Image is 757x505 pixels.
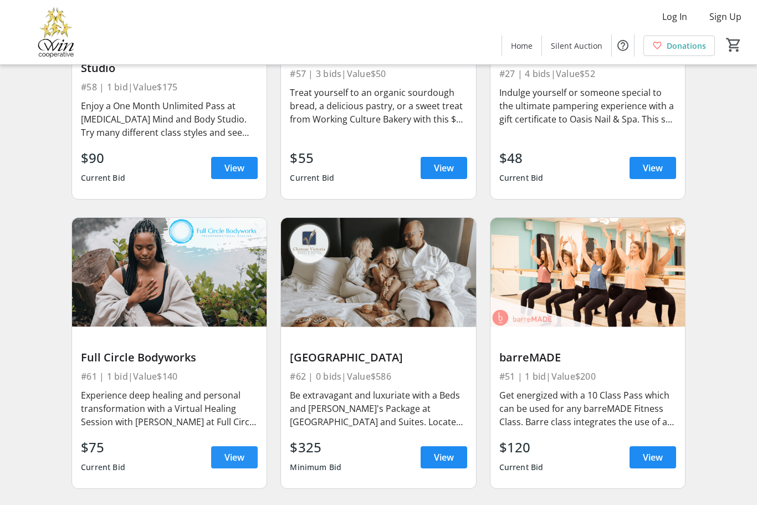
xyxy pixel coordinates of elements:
div: $55 [290,148,334,168]
button: Log In [653,8,696,25]
div: $325 [290,437,341,457]
div: Indulge yourself or someone special to the ultimate pampering experience with a gift certificate ... [499,86,676,126]
span: View [643,451,663,464]
div: Full Circle Bodyworks [81,351,258,364]
div: Current Bid [499,168,544,188]
a: View [421,157,467,179]
div: Minimum Bid [290,457,341,477]
a: View [211,446,258,468]
div: #57 | 3 bids | Value $50 [290,66,467,81]
div: $75 [81,437,125,457]
div: [GEOGRAPHIC_DATA] [290,351,467,364]
img: barreMADE [490,218,685,328]
span: Silent Auction [551,40,602,52]
button: Help [612,34,634,57]
div: Treat yourself to an organic sourdough bread, a delicious pastry, or a sweet treat from Working C... [290,86,467,126]
a: Silent Auction [542,35,611,56]
span: View [643,161,663,175]
div: $90 [81,148,125,168]
span: Home [511,40,533,52]
div: $120 [499,437,544,457]
div: #27 | 4 bids | Value $52 [499,66,676,81]
div: Current Bid [81,168,125,188]
div: Current Bid [290,168,334,188]
button: Cart [724,35,744,55]
a: Donations [643,35,715,56]
div: Be extravagant and luxuriate with a Beds and [PERSON_NAME]'s Package at [GEOGRAPHIC_DATA] and Sui... [290,389,467,429]
div: $48 [499,148,544,168]
div: Get energized with a 10 Class Pass which can be used for any barreMADE Fitness Class. Barre class... [499,389,676,429]
img: Chateau Victoria Hotel and Suites [281,218,475,328]
span: View [224,161,244,175]
div: Current Bid [499,457,544,477]
div: Enjoy a One Month Unlimited Pass at [MEDICAL_DATA] Mind and Body Studio. Try many different class... [81,99,258,139]
div: barreMADE [499,351,676,364]
a: View [630,157,676,179]
div: Experience deep healing and personal transformation with a Virtual Healing Session with [PERSON_N... [81,389,258,429]
a: View [211,157,258,179]
span: View [224,451,244,464]
img: Victoria Women In Need Community Cooperative's Logo [7,4,105,60]
button: Sign Up [700,8,750,25]
img: Full Circle Bodyworks [72,218,267,328]
span: Donations [667,40,706,52]
a: View [421,446,467,468]
span: View [434,451,454,464]
span: Log In [662,10,687,23]
div: #58 | 1 bid | Value $175 [81,79,258,95]
div: #61 | 1 bid | Value $140 [81,369,258,384]
div: Current Bid [81,457,125,477]
div: #51 | 1 bid | Value $200 [499,369,676,384]
a: View [630,446,676,468]
div: #62 | 0 bids | Value $586 [290,369,467,384]
a: Home [502,35,541,56]
span: Sign Up [709,10,741,23]
span: View [434,161,454,175]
